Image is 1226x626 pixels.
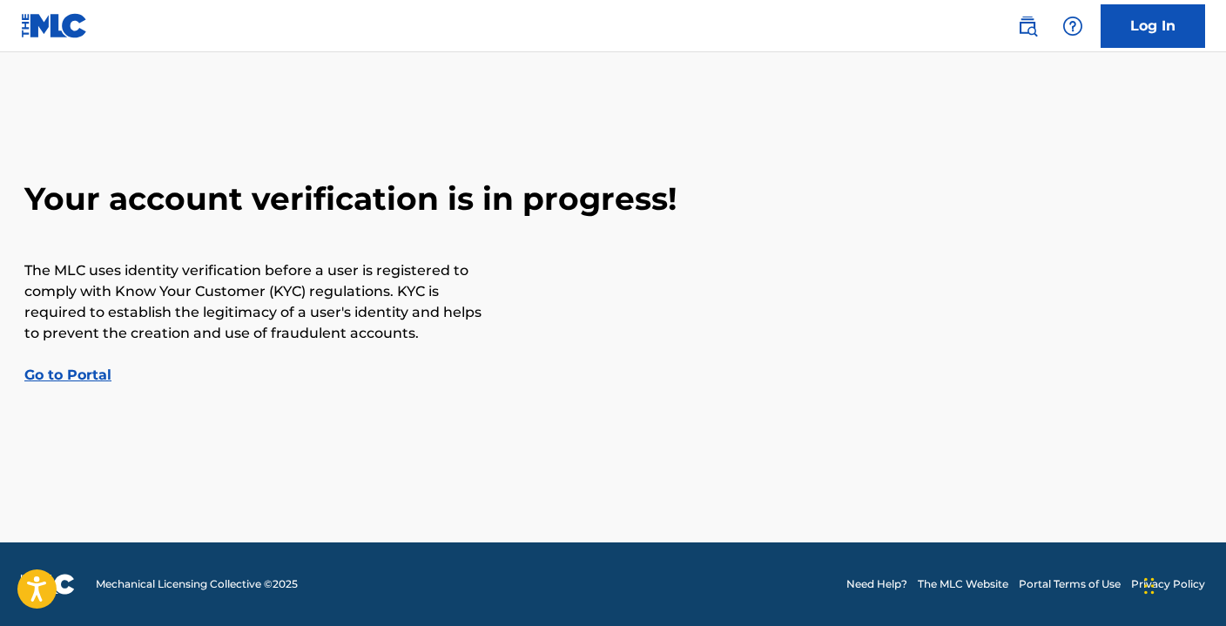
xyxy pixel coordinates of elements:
a: Log In [1101,4,1205,48]
a: Go to Portal [24,367,111,383]
img: help [1062,16,1083,37]
a: Portal Terms of Use [1019,576,1121,592]
div: Drag [1144,560,1155,612]
img: search [1017,16,1038,37]
a: Public Search [1010,9,1045,44]
img: logo [21,574,75,595]
p: The MLC uses identity verification before a user is registered to comply with Know Your Customer ... [24,260,486,344]
a: Privacy Policy [1131,576,1205,592]
div: Help [1055,9,1090,44]
span: Mechanical Licensing Collective © 2025 [96,576,298,592]
a: Need Help? [846,576,907,592]
h2: Your account verification is in progress! [24,179,1202,219]
a: The MLC Website [918,576,1008,592]
img: MLC Logo [21,13,88,38]
iframe: Chat Widget [1139,542,1226,626]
